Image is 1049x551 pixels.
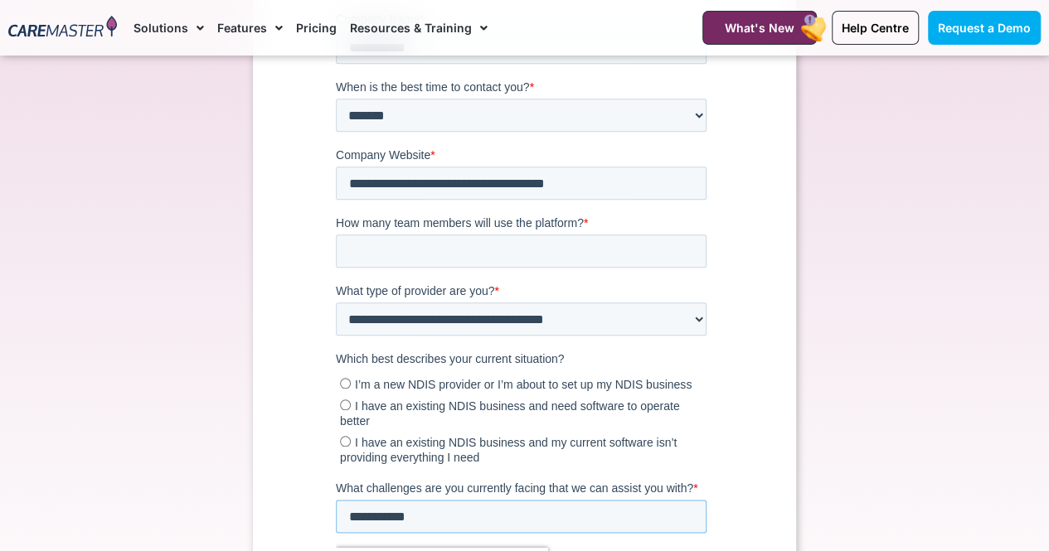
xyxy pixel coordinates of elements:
a: What's New [702,11,817,45]
span: What's New [725,21,794,35]
span: Request a Demo [938,21,1031,35]
a: Help Centre [832,11,919,45]
a: Request a Demo [928,11,1041,45]
span: Help Centre [842,21,909,35]
img: CareMaster Logo [8,16,117,40]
